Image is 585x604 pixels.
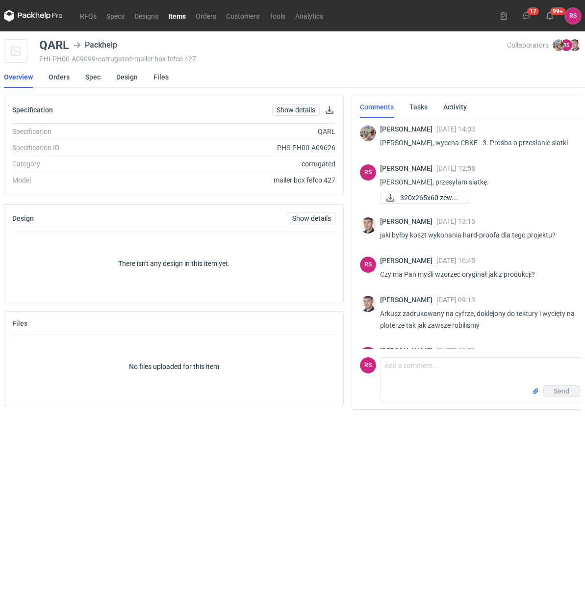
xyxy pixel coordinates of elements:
div: Rafał Stani [360,164,376,181]
a: Analytics [290,10,328,22]
h2: Files [12,319,27,327]
a: RFQs [75,10,102,22]
div: Rafał Stani [360,357,376,373]
img: Maciej Sikora [360,296,376,312]
a: Items [163,10,191,22]
span: [PERSON_NAME] [380,257,436,264]
div: Packhelp [73,39,117,51]
span: [DATE] 08:58 [436,347,475,355]
img: Maciej Sikora [569,39,581,51]
span: [DATE] 14:03 [436,125,475,133]
span: 320x265x60 zew.pdf [400,192,460,203]
a: Tools [264,10,290,22]
span: [PERSON_NAME] [380,347,436,355]
a: Tasks [409,96,428,118]
h2: Specification [12,106,53,114]
p: [PERSON_NAME], przesyłam siatkę. [380,176,576,188]
a: Orders [191,10,221,22]
div: Specification ID [12,143,142,153]
div: PHI-PH00-A09099 [39,55,507,63]
div: PHS-PH00-A09626 [142,143,336,153]
a: Orders [49,66,70,88]
span: [DATE] 12:58 [436,164,475,172]
img: Michał Palasek [360,125,376,141]
a: Spec [85,66,101,88]
span: [DATE] 13:15 [436,217,475,225]
a: 320x265x60 zew.pdf [380,192,468,204]
div: QARL [142,127,336,136]
a: Specs [102,10,129,22]
span: • corrugated [96,55,132,63]
div: mailer box fefco 427 [142,175,336,185]
figcaption: RS [360,164,376,181]
img: Michał Palasek [553,39,564,51]
div: Model [12,175,142,185]
button: Download specification [324,104,335,116]
span: [PERSON_NAME] [380,217,436,225]
div: Rafał Stani [360,347,376,363]
span: • mailer box fefco 427 [132,55,196,63]
p: [PERSON_NAME], wycena CBKE - 3. Prośba o przesłanie siatki [380,137,576,149]
a: Activity [443,96,467,118]
button: 99+ [542,8,558,24]
p: Arkusz zadrukowany na cyfrze, doklejony do tektury i wycięty na ploterze tak jak zawsze robiliśmy [380,308,576,331]
figcaption: RS [360,257,376,273]
div: corrugated [142,159,336,169]
a: Files [153,66,169,88]
a: Customers [221,10,264,22]
div: Rafał Stani [360,257,376,273]
span: [DATE] 09:13 [436,296,475,304]
a: Designs [129,10,163,22]
h2: Design [12,214,34,222]
a: Design [116,66,138,88]
a: Overview [4,66,33,88]
p: No files uploaded for this item [129,362,219,371]
span: [PERSON_NAME] [380,296,436,304]
span: [PERSON_NAME] [380,164,436,172]
p: There isn't any design in this item yet. [118,259,230,268]
span: Send [554,388,569,394]
button: Send [543,385,580,397]
span: [DATE] 16:45 [436,257,475,264]
a: Comments [360,96,394,118]
svg: Packhelp Pro [4,10,63,22]
button: RS [565,8,581,24]
span: Collaborators [507,41,549,49]
div: Category [12,159,142,169]
img: Maciej Sikora [360,217,376,234]
figcaption: RS [560,39,572,51]
p: Czy ma Pan myśli wzorzec oryginał jak z produkcji? [380,268,576,280]
figcaption: RS [360,357,376,373]
span: [PERSON_NAME] [380,125,436,133]
div: QARL [39,39,69,51]
p: jaki byłby koszt wykonania hard-proofa dla tego projektu? [380,229,576,241]
div: Specification [12,127,142,136]
div: Rafał Stani [565,8,581,24]
a: Show details [272,104,320,116]
figcaption: RS [360,347,376,363]
button: 17 [519,8,534,24]
a: Show details [288,212,335,224]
